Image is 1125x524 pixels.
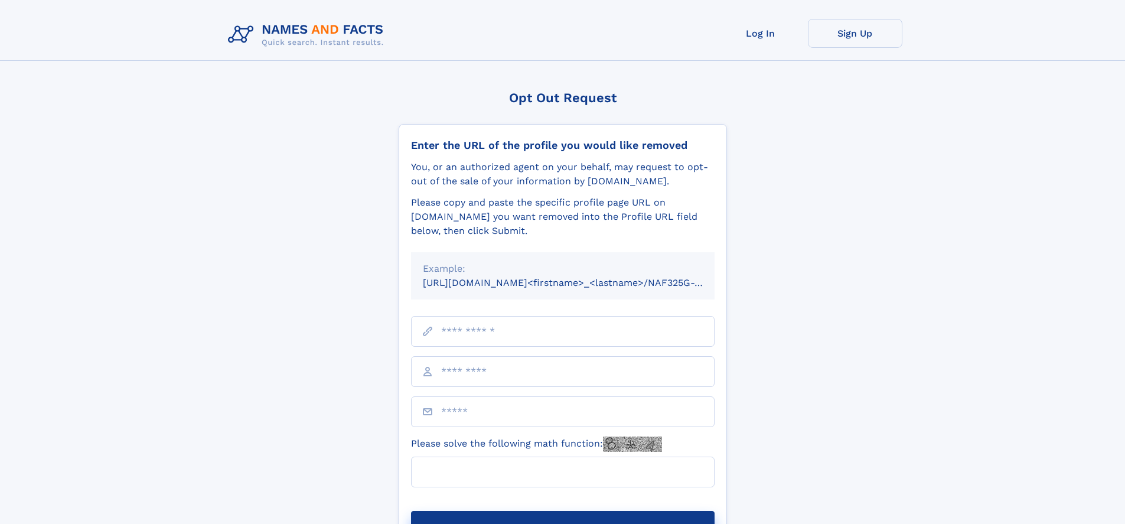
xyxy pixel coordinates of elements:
[223,19,393,51] img: Logo Names and Facts
[411,160,715,188] div: You, or an authorized agent on your behalf, may request to opt-out of the sale of your informatio...
[713,19,808,48] a: Log In
[399,90,727,105] div: Opt Out Request
[423,277,737,288] small: [URL][DOMAIN_NAME]<firstname>_<lastname>/NAF325G-xxxxxxxx
[411,139,715,152] div: Enter the URL of the profile you would like removed
[808,19,902,48] a: Sign Up
[423,262,703,276] div: Example:
[411,196,715,238] div: Please copy and paste the specific profile page URL on [DOMAIN_NAME] you want removed into the Pr...
[411,437,662,452] label: Please solve the following math function:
